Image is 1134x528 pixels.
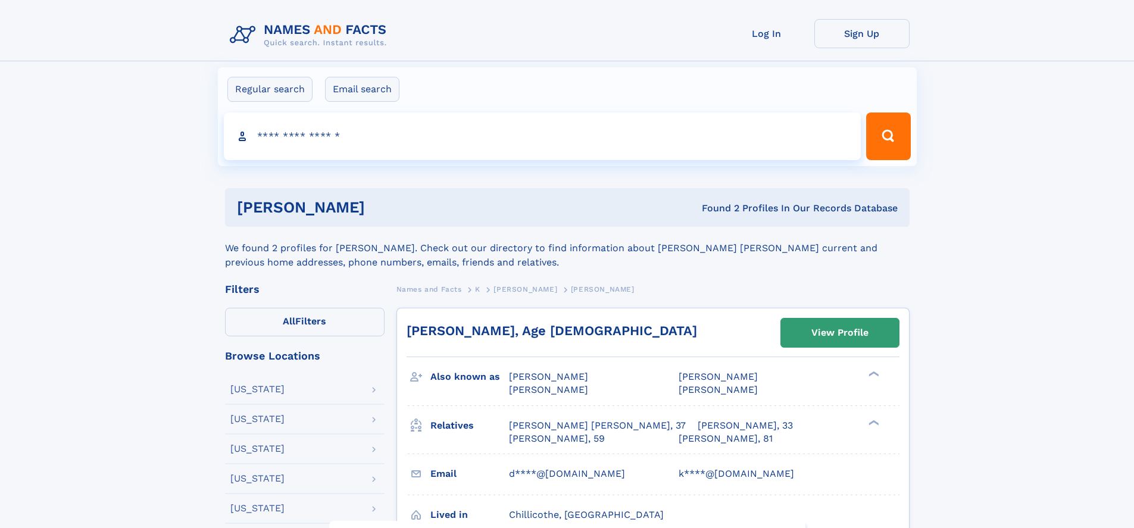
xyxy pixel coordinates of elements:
[509,371,588,382] span: [PERSON_NAME]
[230,474,285,483] div: [US_STATE]
[430,464,509,484] h3: Email
[230,444,285,454] div: [US_STATE]
[225,227,910,270] div: We found 2 profiles for [PERSON_NAME]. Check out our directory to find information about [PERSON_...
[225,284,385,295] div: Filters
[237,200,533,215] h1: [PERSON_NAME]
[493,285,557,293] span: [PERSON_NAME]
[430,415,509,436] h3: Relatives
[430,505,509,525] h3: Lived in
[230,385,285,394] div: [US_STATE]
[814,19,910,48] a: Sign Up
[225,19,396,51] img: Logo Names and Facts
[396,282,462,296] a: Names and Facts
[225,351,385,361] div: Browse Locations
[679,432,773,445] a: [PERSON_NAME], 81
[225,308,385,336] label: Filters
[283,315,295,327] span: All
[533,202,898,215] div: Found 2 Profiles In Our Records Database
[475,282,480,296] a: K
[227,77,313,102] label: Regular search
[230,504,285,513] div: [US_STATE]
[509,432,605,445] a: [PERSON_NAME], 59
[407,323,697,338] a: [PERSON_NAME], Age [DEMOGRAPHIC_DATA]
[493,282,557,296] a: [PERSON_NAME]
[325,77,399,102] label: Email search
[224,113,861,160] input: search input
[698,419,793,432] a: [PERSON_NAME], 33
[866,113,910,160] button: Search Button
[719,19,814,48] a: Log In
[509,509,664,520] span: Chillicothe, [GEOGRAPHIC_DATA]
[679,371,758,382] span: [PERSON_NAME]
[230,414,285,424] div: [US_STATE]
[811,319,869,346] div: View Profile
[679,384,758,395] span: [PERSON_NAME]
[571,285,635,293] span: [PERSON_NAME]
[430,367,509,387] h3: Also known as
[509,384,588,395] span: [PERSON_NAME]
[866,418,880,426] div: ❯
[509,419,686,432] a: [PERSON_NAME] [PERSON_NAME], 37
[475,285,480,293] span: K
[781,318,899,347] a: View Profile
[866,370,880,378] div: ❯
